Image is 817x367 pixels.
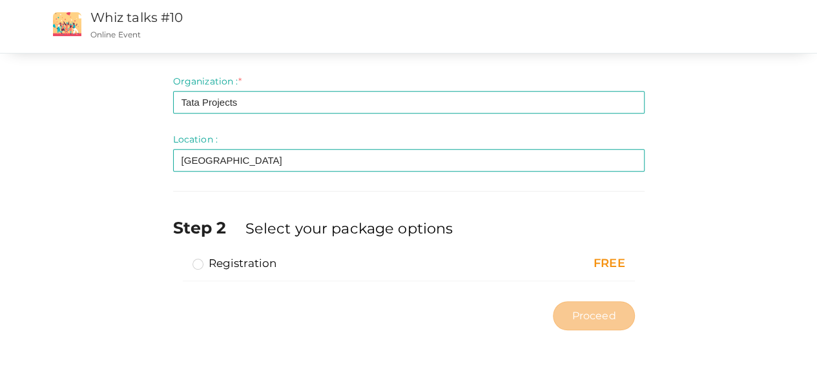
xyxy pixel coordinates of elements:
[497,255,625,272] div: FREE
[173,75,242,88] label: Organization :
[173,216,243,239] label: Step 2
[90,29,499,40] p: Online Event
[53,12,81,36] img: event2.png
[572,308,615,323] span: Proceed
[245,218,453,239] label: Select your package options
[90,10,183,25] a: Whiz talks #10
[192,255,277,271] label: Registration
[173,133,218,146] label: Location :
[553,301,634,330] button: Proceed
